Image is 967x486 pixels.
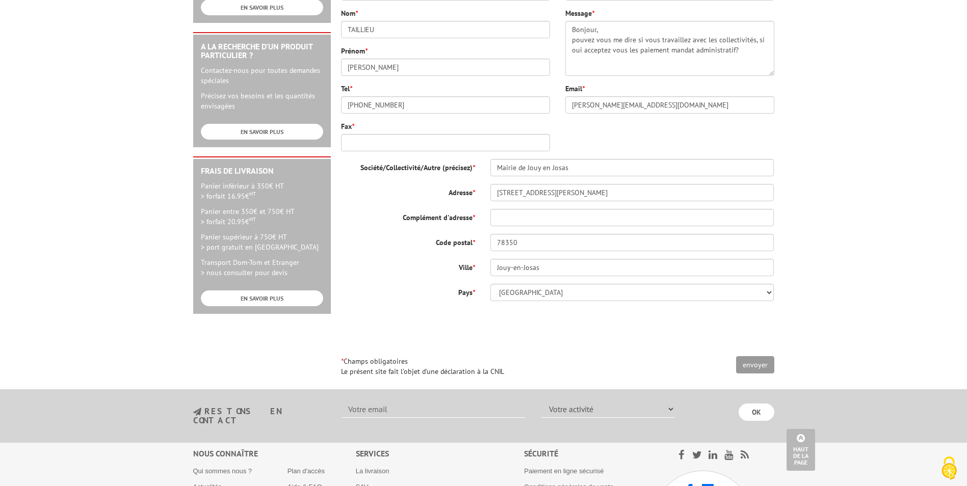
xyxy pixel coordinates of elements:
[524,467,604,475] a: Paiement en ligne sécurisé
[193,448,356,460] div: Nous connaître
[333,259,483,273] label: Ville
[201,181,323,201] p: Panier inférieur à 350€ HT
[333,159,483,173] label: Société/Collectivité/Autre (précisez)
[739,403,774,421] input: OK
[341,356,774,376] p: Champs obligatoires Le présent site fait l'objet d'une déclaration à la CNIL
[931,451,967,486] button: Cookies (fenêtre modale)
[201,217,256,226] span: > forfait 20.95€
[201,42,323,60] h2: A la recherche d'un produit particulier ?
[341,84,352,94] label: Tel
[193,408,201,416] img: newsletter.jpg
[249,215,256,223] sup: HT
[201,192,256,201] span: > forfait 16.95€
[193,407,327,425] h3: restons en contact
[524,448,652,460] div: Sécurité
[356,467,389,475] a: La livraison
[342,400,526,418] input: Votre email
[201,290,323,306] a: EN SAVOIR PLUS
[201,124,323,140] a: EN SAVOIR PLUS
[936,455,962,481] img: Cookies (fenêtre modale)
[193,467,252,475] a: Qui sommes nous ?
[288,467,325,475] a: Plan d'accès
[341,46,368,56] label: Prénom
[356,448,525,460] div: Services
[333,234,483,248] label: Code postal
[333,209,483,223] label: Complément d'adresse
[333,284,483,298] label: Pays
[201,206,323,227] p: Panier entre 350€ et 750€ HT
[333,184,483,198] label: Adresse
[201,268,288,277] span: > nous consulter pour devis
[201,167,323,176] h2: Frais de Livraison
[619,309,774,348] iframe: reCAPTCHA
[201,242,319,252] span: > port gratuit en [GEOGRAPHIC_DATA]
[201,232,323,252] p: Panier supérieur à 750€ HT
[249,190,256,197] sup: HT
[787,429,815,471] a: Haut de la page
[736,356,774,373] input: envoyer
[341,121,354,131] label: Fax
[201,257,323,278] p: Transport Dom-Tom et Etranger
[565,8,594,18] label: Message
[201,91,323,111] p: Précisez vos besoins et les quantités envisagées
[341,8,358,18] label: Nom
[201,65,323,86] p: Contactez-nous pour toutes demandes spéciales
[565,84,585,94] label: Email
